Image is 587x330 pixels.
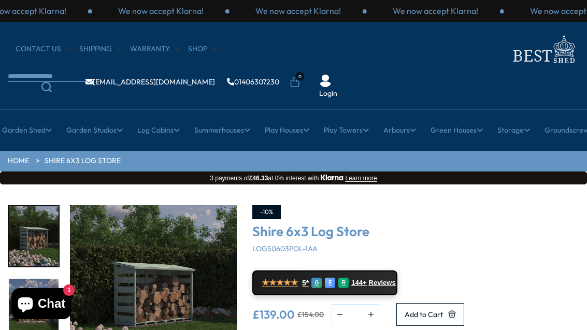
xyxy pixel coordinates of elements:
span: ★★★★★ [262,278,298,288]
a: Summerhouses [194,117,250,143]
a: Play Houses [265,117,309,143]
p: We now accept Klarna! [255,5,341,17]
inbox-online-store-chat: Shopify online store chat [8,288,75,322]
a: HOME [8,156,29,166]
a: Garden Shed [2,117,52,143]
span: Add to Cart [405,311,443,318]
div: -10% [252,205,281,219]
a: Shop [188,44,218,54]
a: Garden Studios [66,117,123,143]
p: We now accept Klarna! [393,5,478,17]
span: 144+ [351,279,366,287]
a: Arbours [383,117,416,143]
a: CONTACT US [16,44,71,54]
span: Reviews [369,279,396,287]
ins: £139.00 [252,309,295,320]
a: ★★★★★ 5* G E R 144+ Reviews [252,270,397,295]
div: 1 / 3 [92,5,230,17]
h3: Shire 6x3 Log Store [252,224,579,239]
a: 01406307230 [227,78,279,85]
img: User Icon [319,75,332,87]
div: R [338,278,349,288]
div: 3 / 3 [367,5,504,17]
a: Storage [497,117,530,143]
p: We now accept Klarna! [118,5,204,17]
a: Shire 6x3 Log Store [45,156,121,166]
a: Login [319,89,337,99]
del: £154.00 [297,311,324,318]
button: Add to Cart [396,303,464,326]
a: Log Cabins [137,117,180,143]
a: Play Towers [324,117,369,143]
div: E [325,278,335,288]
a: Green Houses [431,117,483,143]
div: 2 / 3 [230,5,367,17]
span: LOGS0603POL-1AA [252,244,318,253]
span: 0 [295,72,304,81]
img: logo [507,32,579,66]
a: Shipping [79,44,122,54]
div: G [311,278,322,288]
a: Warranty [130,44,180,54]
div: 1 / 9 [8,205,60,267]
img: LargepentLOGSTORE6X2_Garden_LH_LOG_200x200.jpg [9,206,59,266]
a: [EMAIL_ADDRESS][DOMAIN_NAME] [85,78,215,85]
a: Search [8,82,85,92]
a: 0 [290,77,300,88]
